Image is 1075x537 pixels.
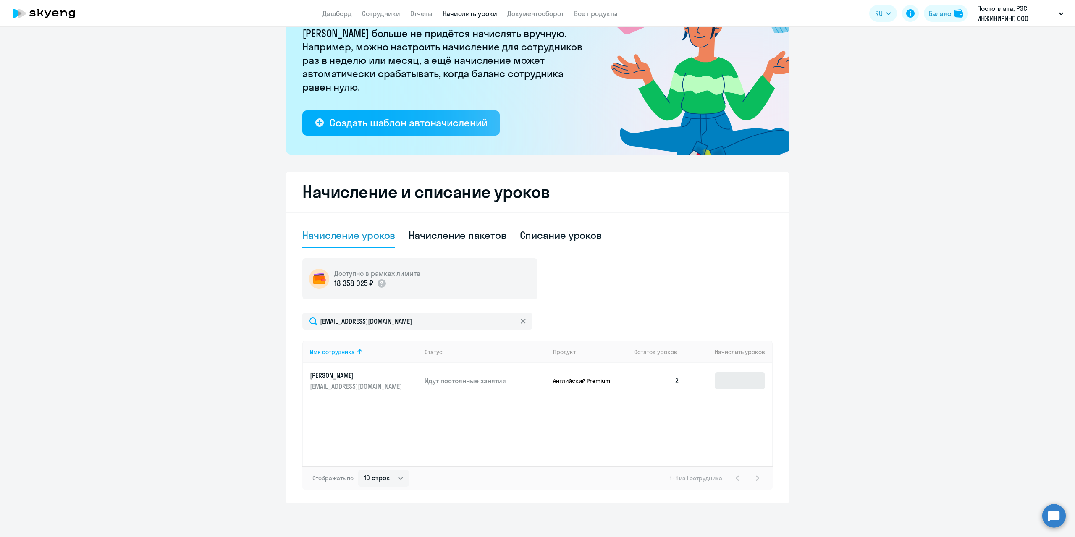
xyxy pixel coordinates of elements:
[334,269,420,278] h5: Доступно в рамках лимита
[954,9,963,18] img: balance
[334,278,373,289] p: 18 358 025 ₽
[924,5,968,22] button: Балансbalance
[310,371,418,391] a: [PERSON_NAME][EMAIL_ADDRESS][DOMAIN_NAME]
[302,26,588,94] p: [PERSON_NAME] больше не придётся начислять вручную. Например, можно настроить начисление для сотр...
[875,8,883,18] span: RU
[330,116,487,129] div: Создать шаблон автоначислений
[574,9,618,18] a: Все продукты
[312,474,355,482] span: Отображать по:
[425,376,546,385] p: Идут постоянные занятия
[302,228,395,242] div: Начисление уроков
[973,3,1068,24] button: Постоплата, РЭС ИНЖИНИРИНГ, ООО
[520,228,602,242] div: Списание уроков
[310,371,404,380] p: [PERSON_NAME]
[869,5,897,22] button: RU
[409,228,506,242] div: Начисление пакетов
[553,348,576,356] div: Продукт
[425,348,546,356] div: Статус
[302,110,500,136] button: Создать шаблон автоначислений
[977,3,1055,24] p: Постоплата, РЭС ИНЖИНИРИНГ, ООО
[686,341,772,363] th: Начислить уроков
[410,9,433,18] a: Отчеты
[310,348,418,356] div: Имя сотрудника
[634,348,677,356] span: Остаток уроков
[362,9,400,18] a: Сотрудники
[302,313,532,330] input: Поиск по имени, email, продукту или статусу
[507,9,564,18] a: Документооборот
[443,9,497,18] a: Начислить уроки
[322,9,352,18] a: Дашборд
[634,348,686,356] div: Остаток уроков
[627,363,686,398] td: 2
[302,182,773,202] h2: Начисление и списание уроков
[553,377,616,385] p: Английский Premium
[309,269,329,289] img: wallet-circle.png
[310,348,355,356] div: Имя сотрудника
[553,348,628,356] div: Продукт
[310,382,404,391] p: [EMAIL_ADDRESS][DOMAIN_NAME]
[425,348,443,356] div: Статус
[670,474,722,482] span: 1 - 1 из 1 сотрудника
[929,8,951,18] div: Баланс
